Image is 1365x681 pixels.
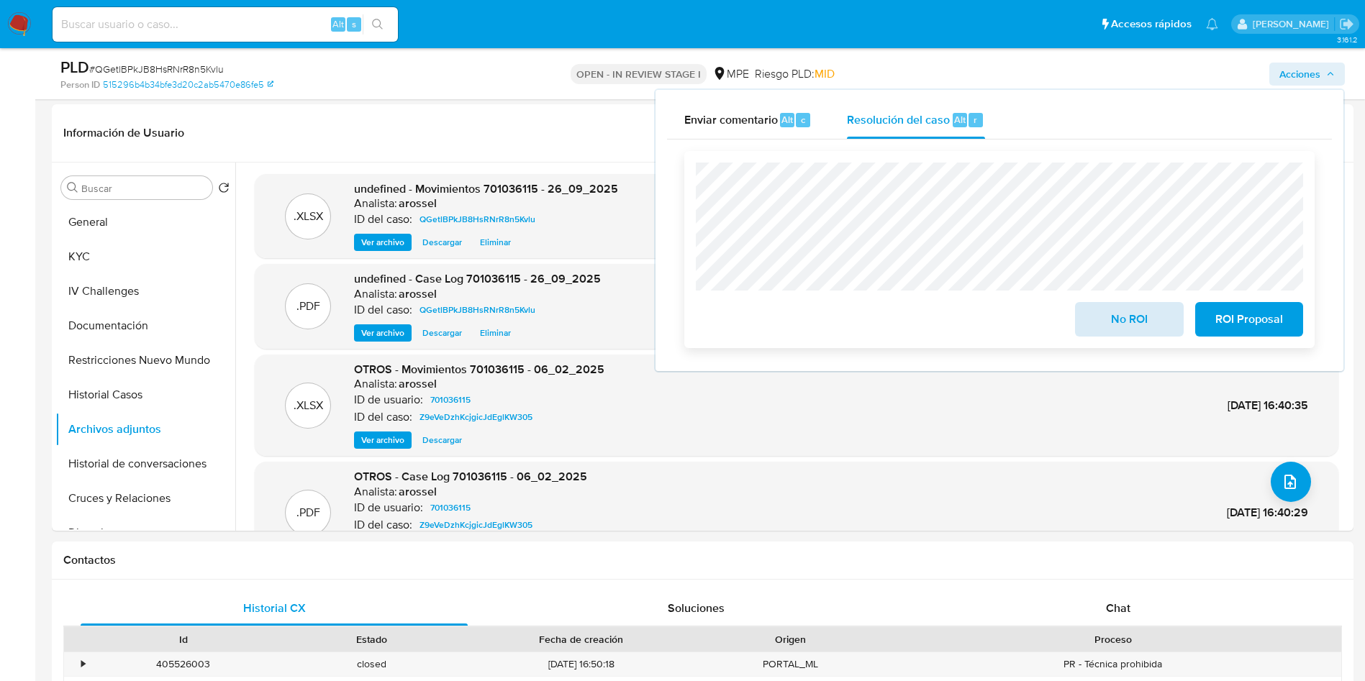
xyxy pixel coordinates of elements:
button: Ver archivo [354,431,412,449]
p: OPEN - IN REVIEW STAGE I [571,64,707,84]
span: Descargar [422,235,462,250]
span: Enviar comentario [684,111,778,127]
span: Alt [781,113,793,127]
h1: Contactos [63,553,1342,567]
button: Archivos adjuntos [55,412,235,447]
span: undefined - Movimientos 701036115 - 26_09_2025 [354,180,618,197]
span: Alt [332,17,344,31]
button: Acciones [1269,63,1345,86]
a: QGetlBPkJB8HsRNrR8n5Kvlu [414,301,541,319]
button: General [55,205,235,239]
p: ID del caso: [354,410,412,424]
span: Descargar [422,326,462,340]
h6: arossel [399,485,437,499]
span: QGetlBPkJB8HsRNrR8n5Kvlu [420,211,535,228]
div: Fecha de creación [476,632,686,646]
a: 701036115 [425,499,476,516]
p: antonio.rossel@mercadolibre.com [1253,17,1334,31]
p: ID del caso: [354,518,412,532]
p: Analista: [354,196,397,211]
h6: arossel [399,377,437,391]
p: ID del caso: [354,303,412,317]
p: ID del caso: [354,212,412,227]
div: closed [278,652,466,676]
span: QGetlBPkJB8HsRNrR8n5Kvlu [420,301,535,319]
span: Ver archivo [361,433,404,447]
button: ROI Proposal [1195,302,1303,337]
button: Ver archivo [354,324,412,342]
div: PORTAL_ML [697,652,885,676]
input: Buscar [81,182,207,195]
div: MPE [712,66,749,82]
span: Alt [954,113,966,127]
p: .XLSX [294,398,323,413]
span: Z9eVeDzhKcjgicJdEglKW305 [420,516,532,534]
span: Eliminar [480,326,511,340]
span: MID [815,65,835,82]
span: undefined - Case Log 701036115 - 26_09_2025 [354,270,601,287]
button: No ROI [1075,302,1183,337]
button: Eliminar [473,234,518,251]
button: Descargar [415,234,469,251]
button: IV Challenges [55,274,235,308]
span: Riesgo PLD: [755,66,835,82]
a: 515296b4b34bfe3d20c2ab5470e86fe5 [103,78,273,91]
button: Buscar [67,182,78,193]
a: Notificaciones [1206,18,1218,30]
a: Z9eVeDzhKcjgicJdEglKW305 [414,516,538,534]
a: 701036115 [425,391,476,408]
button: Direcciones [55,516,235,550]
div: [DATE] 16:50:18 [466,652,697,676]
h1: Información de Usuario [63,126,184,140]
p: .PDF [296,298,320,314]
p: .PDF [296,505,320,521]
span: Ver archivo [361,235,404,250]
button: Descargar [415,324,469,342]
span: Historial CX [243,600,306,616]
button: Historial Casos [55,378,235,412]
span: OTROS - Case Log 701036115 - 06_02_2025 [354,468,587,485]
p: Analista: [354,485,397,499]
a: Z9eVeDzhKcjgicJdEglKW305 [414,408,538,426]
span: Ver archivo [361,326,404,340]
span: 3.161.2 [1337,34,1358,45]
h6: arossel [399,196,437,211]
span: 701036115 [430,499,471,516]
button: Restricciones Nuevo Mundo [55,343,235,378]
div: PR - Técnica prohibida [885,652,1341,676]
button: Cruces y Relaciones [55,481,235,516]
button: Ver archivo [354,234,412,251]
button: upload-file [1271,462,1311,502]
span: No ROI [1094,303,1164,335]
a: QGetlBPkJB8HsRNrR8n5Kvlu [414,211,541,228]
b: Person ID [60,78,100,91]
span: # QGetlBPkJB8HsRNrR8n5Kvlu [89,62,224,76]
div: Id [99,632,268,646]
span: ROI Proposal [1214,303,1284,335]
button: Descargar [415,431,469,449]
button: Eliminar [473,324,518,342]
a: Salir [1339,17,1354,32]
span: [DATE] 16:40:35 [1228,397,1308,413]
p: ID de usuario: [354,501,423,515]
span: s [352,17,356,31]
span: Acciones [1279,63,1320,86]
p: .XLSX [294,209,323,224]
p: ID de usuario: [354,393,423,407]
span: r [974,113,977,127]
p: Analista: [354,287,397,301]
button: search-icon [363,14,392,35]
span: Soluciones [668,600,725,616]
span: Eliminar [480,235,511,250]
div: Proceso [895,632,1331,646]
div: Origen [707,632,875,646]
div: • [81,657,85,671]
span: Resolución del caso [847,111,950,127]
span: OTROS - Movimientos 701036115 - 06_02_2025 [354,361,604,378]
button: Historial de conversaciones [55,447,235,481]
button: KYC [55,239,235,274]
div: 405526003 [89,652,278,676]
h6: arossel [399,287,437,301]
span: Chat [1106,600,1130,616]
button: Documentación [55,308,235,343]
